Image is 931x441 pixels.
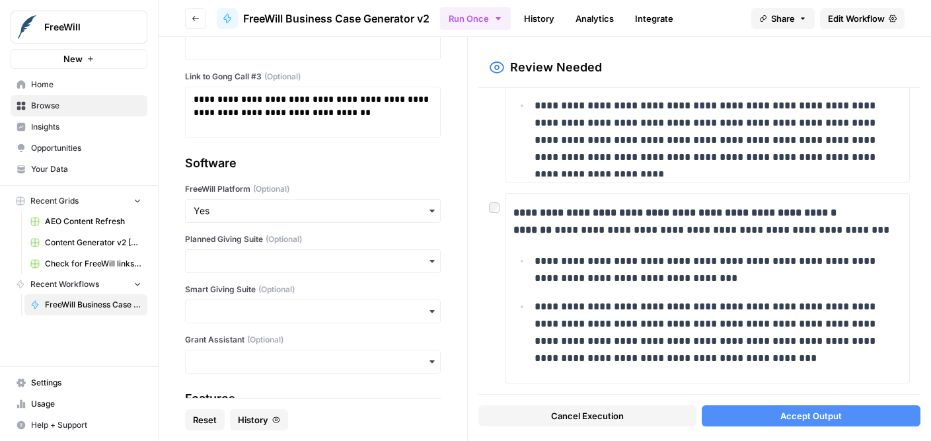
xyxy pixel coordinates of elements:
span: Home [31,79,141,91]
label: FreeWill Platform [185,183,441,195]
a: Content Generator v2 [DRAFT] Test [24,232,147,253]
img: FreeWill Logo [15,15,39,39]
span: (Optional) [253,183,289,195]
a: Edit Workflow [820,8,905,29]
span: AEO Content Refresh [45,216,141,227]
span: New [63,52,83,65]
div: Software [185,154,441,173]
button: Recent Workflows [11,274,147,294]
span: Help + Support [31,419,141,431]
button: Share [751,8,815,29]
span: Recent Grids [30,195,79,207]
button: Run Once [440,7,511,30]
span: FreeWill [44,20,124,34]
span: (Optional) [247,334,283,346]
a: Opportunities [11,138,147,159]
span: History [238,413,268,426]
a: Integrate [627,8,681,29]
button: Reset [185,409,225,430]
a: FreeWill Business Case Generator v2 [24,294,147,315]
button: Workspace: FreeWill [11,11,147,44]
span: Opportunities [31,142,141,154]
div: Features [185,389,441,408]
span: Browse [31,100,141,112]
a: History [516,8,562,29]
a: Usage [11,393,147,415]
button: History [230,409,288,430]
a: Browse [11,95,147,116]
span: Settings [31,377,141,389]
span: Your Data [31,163,141,175]
span: Check for FreeWill links on partner's external website [45,258,141,270]
label: Link to Gong Call #3 [185,71,441,83]
span: Usage [31,398,141,410]
button: New [11,49,147,69]
a: Analytics [568,8,622,29]
label: Planned Giving Suite [185,233,441,245]
a: Check for FreeWill links on partner's external website [24,253,147,274]
span: Share [771,12,795,25]
span: (Optional) [258,284,295,296]
span: FreeWill Business Case Generator v2 [45,299,141,311]
button: Cancel Execution [478,405,697,426]
button: Accept Output [702,405,920,426]
a: Settings [11,372,147,393]
a: Insights [11,116,147,138]
h2: Review Needed [510,58,602,77]
span: Edit Workflow [828,12,885,25]
a: Your Data [11,159,147,180]
span: Reset [193,413,217,426]
input: Yes [194,204,432,218]
label: Smart Giving Suite [185,284,441,296]
button: Recent Grids [11,191,147,211]
a: FreeWill Business Case Generator v2 [217,8,429,29]
a: AEO Content Refresh [24,211,147,232]
span: (Optional) [266,233,302,245]
span: Insights [31,121,141,133]
span: Recent Workflows [30,278,99,290]
span: FreeWill Business Case Generator v2 [243,11,429,26]
a: Home [11,74,147,95]
span: (Optional) [264,71,301,83]
span: Cancel Execution [551,409,624,422]
button: Help + Support [11,415,147,436]
span: Content Generator v2 [DRAFT] Test [45,237,141,249]
span: Accept Output [780,409,842,422]
label: Grant Assistant [185,334,441,346]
